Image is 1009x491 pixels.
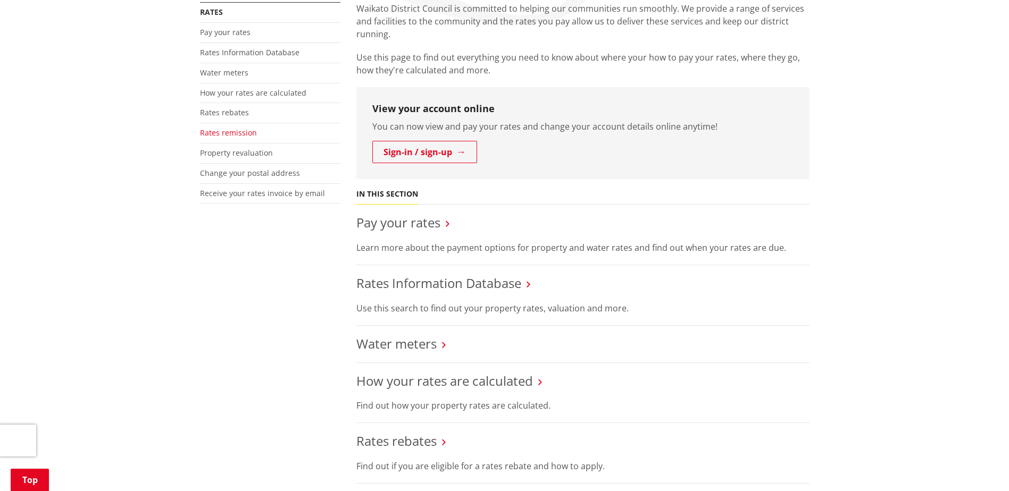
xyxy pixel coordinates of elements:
p: Use this page to find out everything you need to know about where your how to pay your rates, whe... [356,51,810,77]
a: How your rates are calculated [356,372,533,390]
h5: In this section [356,190,418,199]
p: Find out how your property rates are calculated. [356,399,810,412]
a: Receive your rates invoice by email [200,188,325,198]
a: Rates Information Database [200,47,299,57]
a: Water meters [356,335,437,352]
a: Pay your rates [200,27,251,37]
a: Top [11,469,49,491]
h3: View your account online [372,103,794,115]
p: Learn more about the payment options for property and water rates and find out when your rates ar... [356,241,810,254]
p: Find out if you are eligible for a rates rebate and how to apply. [356,460,810,472]
a: Rates remission [200,128,257,138]
iframe: Messenger Launcher [960,446,998,485]
a: Rates Information Database [356,274,521,292]
a: How your rates are calculated [200,88,306,98]
a: Property revaluation [200,148,273,158]
a: Pay your rates [356,214,440,231]
a: Water meters [200,67,248,78]
a: Rates [200,7,223,17]
a: Rates rebates [356,432,437,450]
a: Rates rebates [200,107,249,117]
a: Sign-in / sign-up [372,141,477,163]
p: Waikato District Council is committed to helping our communities run smoothly. We provide a range... [356,2,810,40]
a: Change your postal address [200,168,300,178]
p: You can now view and pay your rates and change your account details online anytime! [372,120,794,133]
p: Use this search to find out your property rates, valuation and more. [356,302,810,315]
